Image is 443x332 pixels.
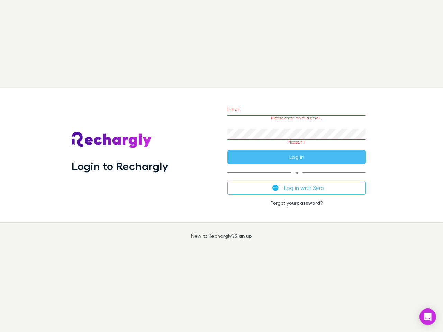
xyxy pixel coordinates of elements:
p: Forgot your ? [227,200,366,206]
div: Open Intercom Messenger [419,308,436,325]
button: Log in with Xero [227,181,366,195]
span: or [227,172,366,173]
img: Xero's logo [272,185,279,191]
p: Please enter a valid email. [227,116,366,120]
h1: Login to Rechargly [72,159,168,173]
p: Please fill [227,140,366,145]
p: New to Rechargly? [191,233,252,239]
img: Rechargly's Logo [72,132,152,148]
button: Log in [227,150,366,164]
a: password [297,200,320,206]
a: Sign up [234,233,252,239]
